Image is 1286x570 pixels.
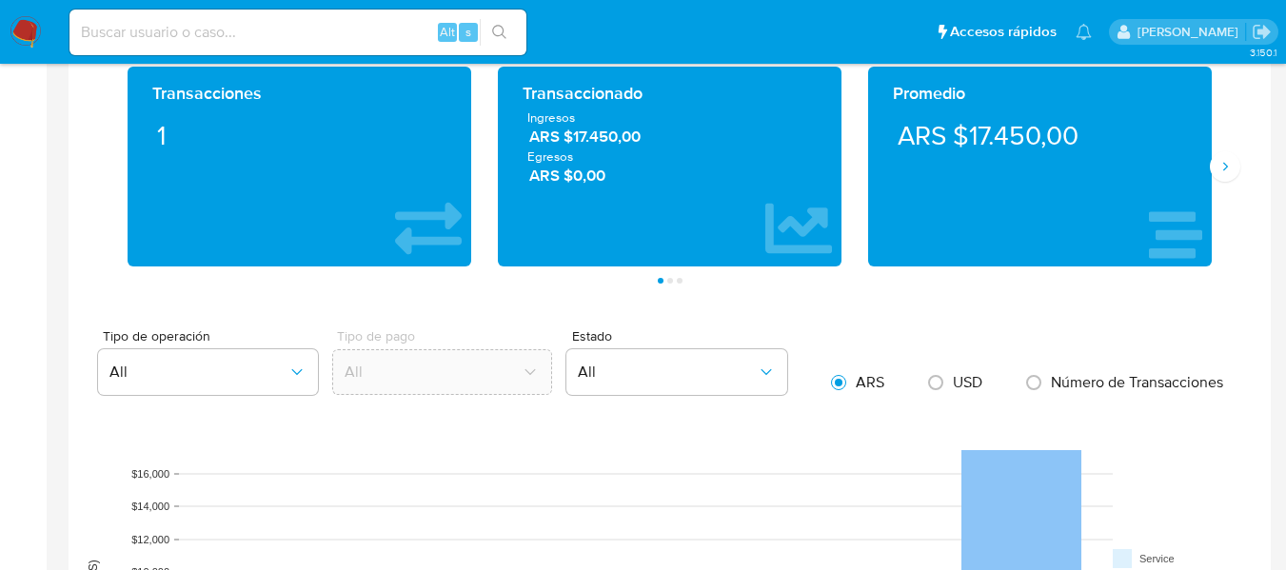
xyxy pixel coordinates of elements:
[465,23,471,41] span: s
[1252,22,1272,42] a: Salir
[1138,23,1245,41] p: zoe.breuer@mercadolibre.com
[1250,45,1276,60] span: 3.150.1
[1076,24,1092,40] a: Notificaciones
[950,22,1057,42] span: Accesos rápidos
[440,23,455,41] span: Alt
[69,20,526,45] input: Buscar usuario o caso...
[480,19,519,46] button: search-icon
